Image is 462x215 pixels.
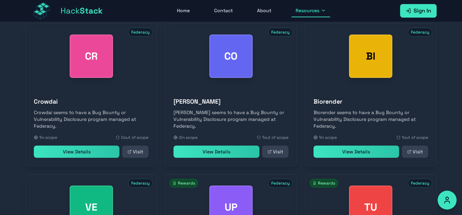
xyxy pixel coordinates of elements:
[408,179,432,188] span: Federacy
[292,4,330,17] button: Resources
[402,135,428,140] span: 1 out of scope
[169,179,198,188] span: Rewards
[34,146,119,158] a: View Details
[174,97,288,106] h3: [PERSON_NAME]
[39,135,57,140] span: 1 in scope
[128,28,153,37] span: Federacy
[262,146,288,158] a: Visit
[438,191,457,210] button: Accessibility Options
[253,4,275,17] a: About
[128,179,153,188] span: Federacy
[34,109,148,129] p: Crowdai seems to have a Bug Bounty or Vulnerability Disclosure program managed at Federacy.
[61,5,103,16] span: Hack
[296,7,319,14] span: Resources
[173,4,194,17] a: Home
[121,135,148,140] span: 0 out of scope
[80,5,103,16] span: Stack
[314,146,399,158] a: View Details
[309,179,338,188] span: Rewards
[174,109,288,129] p: [PERSON_NAME] seems to have a Bug Bounty or Vulnerability Disclosure program managed at Federacy.
[402,146,428,158] a: Visit
[400,4,437,18] a: Sign In
[262,135,288,140] span: 1 out of scope
[349,35,392,78] div: Biorender
[179,135,198,140] span: 2 in scope
[174,146,259,158] a: View Details
[122,146,148,158] a: Visit
[209,35,253,78] div: Cooper
[408,28,432,37] span: Federacy
[268,28,293,37] span: Federacy
[34,97,148,106] h3: Crowdai
[314,109,428,129] p: Biorender seems to have a Bug Bounty or Vulnerability Disclosure program managed at Federacy.
[314,97,428,106] h3: Biorender
[319,135,337,140] span: 1 in scope
[414,7,431,15] span: Sign In
[70,35,113,78] div: Crowdai
[268,179,293,188] span: Federacy
[210,4,237,17] a: Contact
